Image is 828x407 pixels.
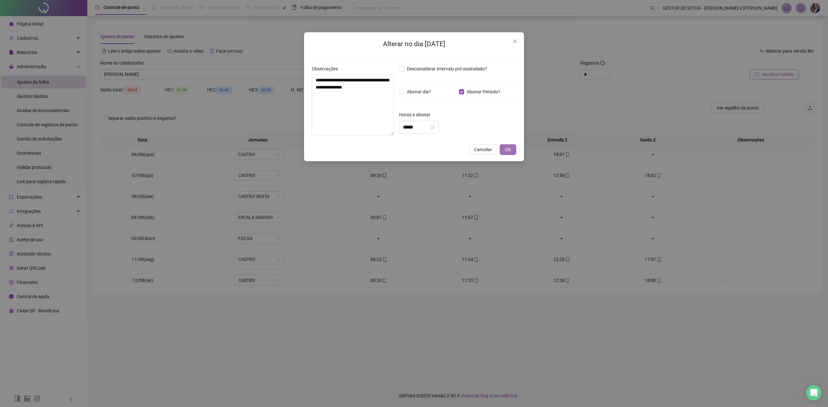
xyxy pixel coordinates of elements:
label: Observações [312,65,342,72]
span: Desconsiderar intervalo pré-assinalado? [404,65,490,72]
span: Abonar dia? [404,88,434,95]
span: OK [505,146,511,153]
span: close [512,39,517,44]
button: Cancelar [469,144,497,155]
label: Horas a abonar [399,111,435,118]
h2: Alterar no dia [DATE] [312,39,516,49]
button: OK [500,144,516,155]
div: Open Intercom Messenger [806,385,822,401]
button: Close [510,36,520,47]
span: Abonar Período? [464,88,503,95]
span: Cancelar [474,146,492,153]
